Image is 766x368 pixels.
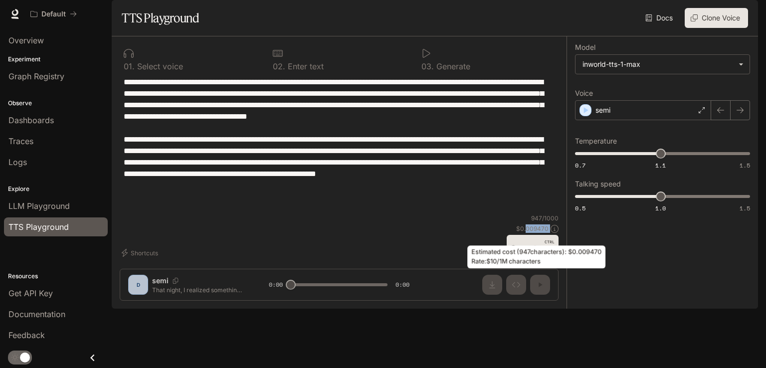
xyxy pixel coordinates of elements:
[285,62,324,70] p: Enter text
[467,246,605,269] div: Estimated cost ( 947 characters): $ 0.009470 Rate: $10/1M characters
[575,55,750,74] div: inworld-tts-1-max
[545,239,555,257] p: ⏎
[575,44,595,51] p: Model
[575,138,617,145] p: Temperature
[26,4,81,24] button: All workspaces
[507,235,559,261] button: GenerateCTRL +⏎
[595,105,610,115] p: semi
[740,161,750,170] span: 1.5
[273,62,285,70] p: 0 2 .
[655,204,666,212] span: 1.0
[655,161,666,170] span: 1.1
[545,239,555,251] p: CTRL +
[575,90,593,97] p: Voice
[575,204,585,212] span: 0.5
[135,62,183,70] p: Select voice
[643,8,677,28] a: Docs
[582,59,734,69] div: inworld-tts-1-max
[120,245,162,261] button: Shortcuts
[575,161,585,170] span: 0.7
[421,62,434,70] p: 0 3 .
[434,62,470,70] p: Generate
[685,8,748,28] button: Clone Voice
[575,181,621,187] p: Talking speed
[122,8,199,28] h1: TTS Playground
[740,204,750,212] span: 1.5
[124,62,135,70] p: 0 1 .
[41,10,66,18] p: Default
